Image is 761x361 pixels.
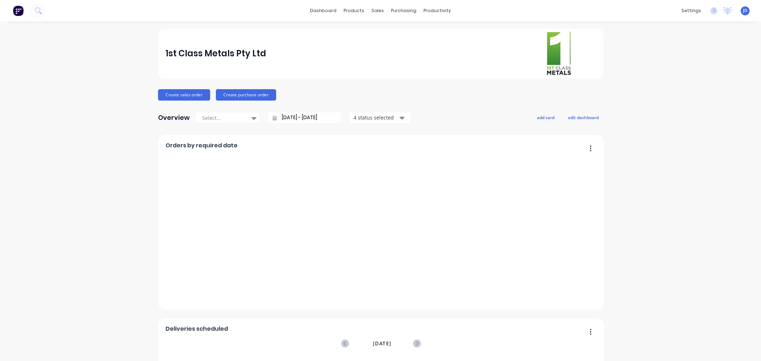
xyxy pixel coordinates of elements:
[368,5,387,16] div: sales
[306,5,340,16] a: dashboard
[678,5,705,16] div: settings
[158,111,190,125] div: Overview
[350,112,410,123] button: 4 status selected
[166,141,238,150] span: Orders by required date
[532,113,559,122] button: add card
[743,7,747,14] span: JD
[158,89,210,101] button: Create sales order
[373,340,391,347] span: [DATE]
[387,5,420,16] div: purchasing
[216,89,276,101] button: Create purchase order
[13,5,24,16] img: Factory
[563,113,603,122] button: edit dashboard
[166,46,266,61] div: 1st Class Metals Pty Ltd
[546,31,572,76] img: 1st Class Metals Pty Ltd
[166,325,228,333] span: Deliveries scheduled
[354,114,399,121] div: 4 status selected
[340,5,368,16] div: products
[420,5,455,16] div: productivity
